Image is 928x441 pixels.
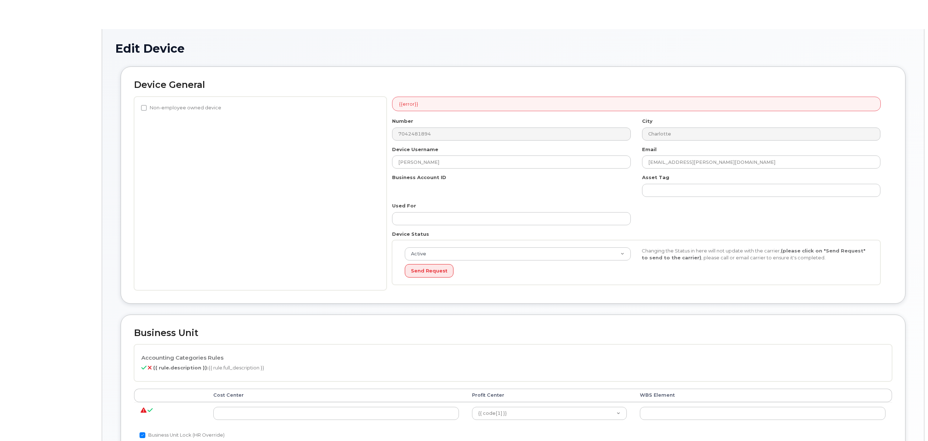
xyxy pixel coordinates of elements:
[642,118,653,125] label: City
[633,389,892,402] th: WBS Element
[636,247,873,261] div: Changing the Status in here will not update with the carrier, , please call or email carrier to e...
[392,174,446,181] label: Business Account ID
[405,264,453,278] button: Send Request
[134,80,892,90] h2: Device General
[141,364,885,371] p: {{ rule.full_description }}
[141,104,221,112] label: Non-employee owned device
[642,248,866,260] strong: (please click on "Send Request" to send to the carrier)
[465,389,633,402] th: Profit Center
[153,365,209,371] b: {{ rule.description }}:
[115,42,911,55] h1: Edit Device
[392,231,429,238] label: Device Status
[207,389,465,402] th: Cost Center
[392,202,416,209] label: Used For
[392,118,413,125] label: Number
[642,146,657,153] label: Email
[141,105,147,111] input: Non-employee owned device
[642,174,669,181] label: Asset Tag
[140,432,145,438] input: Business Unit Lock (HR Override)
[134,328,892,338] h2: Business Unit
[140,431,225,440] label: Business Unit Lock (HR Override)
[392,97,881,112] div: {{error}}
[141,355,885,361] h4: Accounting Categories Rules
[392,146,438,153] label: Device Username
